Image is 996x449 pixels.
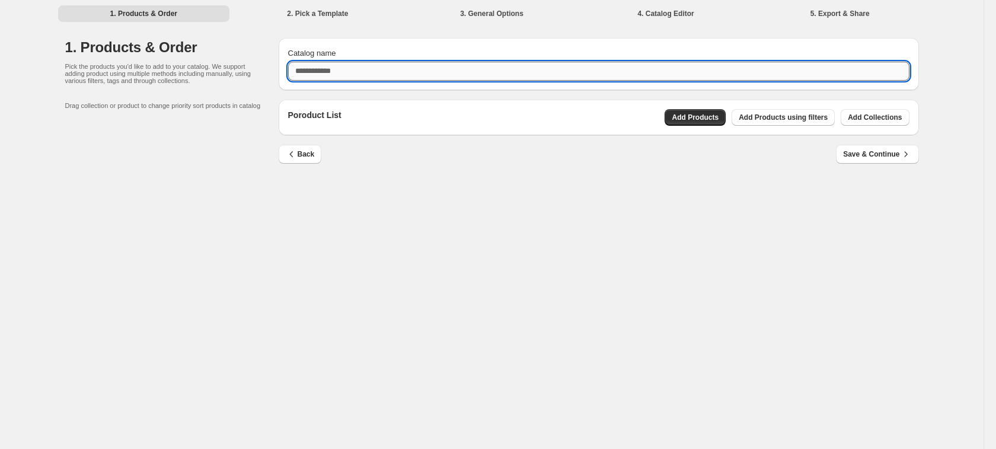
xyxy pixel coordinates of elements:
[288,49,336,58] span: Catalog name
[65,102,279,109] p: Drag collection or product to change priority sort products in catalog
[739,113,828,122] span: Add Products using filters
[672,113,719,122] span: Add Products
[836,145,918,164] button: Save & Continue
[288,109,341,126] p: Poroduct List
[286,148,315,160] span: Back
[848,113,902,122] span: Add Collections
[665,109,726,126] button: Add Products
[279,145,322,164] button: Back
[841,109,909,126] button: Add Collections
[843,148,911,160] span: Save & Continue
[65,38,279,57] h1: 1. Products & Order
[732,109,835,126] button: Add Products using filters
[65,63,255,84] p: Pick the products you'd like to add to your catalog. We support adding product using multiple met...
